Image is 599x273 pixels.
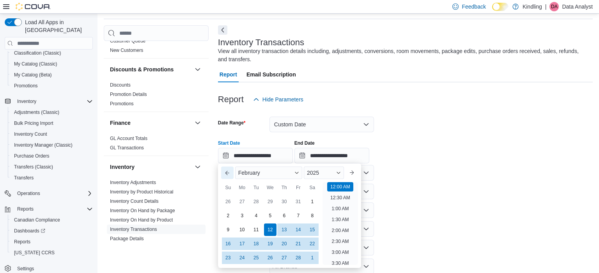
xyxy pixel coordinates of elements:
input: Dark Mode [492,3,509,11]
button: Promotions [8,80,96,91]
a: GL Transactions [110,145,144,151]
div: day-1 [306,195,319,208]
p: Kindling [523,2,542,11]
span: Hide Parameters [262,96,303,103]
button: Discounts & Promotions [193,65,202,74]
span: Washington CCRS [11,248,93,257]
button: Inventory [14,97,39,106]
div: day-28 [250,195,262,208]
span: Inventory Transactions [110,226,157,232]
li: 2:00 AM [328,226,352,235]
span: Transfers [11,173,93,183]
button: Transfers (Classic) [8,161,96,172]
span: February [238,170,260,176]
button: Hide Parameters [250,92,307,107]
span: Inventory Count Details [110,198,159,204]
h3: Discounts & Promotions [110,66,174,73]
div: day-16 [222,238,234,250]
span: Discounts [110,82,131,88]
span: Transfers (Classic) [11,162,93,172]
div: day-31 [292,195,305,208]
a: Inventory Manager (Classic) [11,140,76,150]
div: day-5 [264,209,276,222]
span: Email Subscription [246,67,296,82]
label: Start Date [218,140,240,146]
div: day-20 [278,238,291,250]
div: day-4 [250,209,262,222]
div: Th [278,181,291,194]
div: day-3 [236,209,248,222]
span: Reports [11,237,93,246]
span: Operations [14,189,93,198]
div: day-30 [278,195,291,208]
span: Load All Apps in [GEOGRAPHIC_DATA] [22,18,93,34]
li: 3:00 AM [328,248,352,257]
span: Package Details [110,236,144,242]
button: Classification (Classic) [8,48,96,58]
span: 2025 [307,170,319,176]
a: Package History [110,245,144,251]
button: Discounts & Promotions [110,66,191,73]
div: day-27 [278,252,291,264]
p: | [545,2,547,11]
div: day-7 [292,209,305,222]
button: Inventory [110,163,191,171]
div: day-29 [264,195,276,208]
div: day-10 [236,223,248,236]
span: Inventory Manager (Classic) [14,142,73,148]
div: Button. Open the year selector. 2025 is currently selected. [304,167,344,179]
li: 1:30 AM [328,215,352,224]
li: 12:30 AM [327,193,353,202]
a: My Catalog (Beta) [11,70,55,80]
h3: Inventory Transactions [218,38,304,47]
span: Classification (Classic) [11,48,93,58]
input: Press the down key to enter a popover containing a calendar. Press the escape key to close the po... [218,148,293,163]
span: Feedback [462,3,486,11]
span: Purchase Orders [11,151,93,161]
div: Sa [306,181,319,194]
ul: Time [323,182,358,265]
button: Open list of options [363,226,369,232]
button: Next month [346,167,358,179]
a: Inventory by Product Historical [110,189,174,195]
div: Fr [292,181,305,194]
button: My Catalog (Beta) [8,69,96,80]
a: Transfers (Classic) [11,162,56,172]
span: Reports [14,239,30,245]
button: Canadian Compliance [8,214,96,225]
span: My Catalog (Beta) [11,70,93,80]
div: day-2 [222,209,234,222]
div: day-26 [264,252,276,264]
span: Dashboards [11,226,93,236]
a: Inventory Transactions [110,227,157,232]
div: day-11 [250,223,262,236]
button: Open list of options [363,263,369,269]
button: Custom Date [269,117,374,132]
a: Inventory Count Details [110,199,159,204]
span: Dashboards [14,228,45,234]
div: Data Analyst [549,2,559,11]
a: Inventory Adjustments [110,180,156,185]
span: Inventory On Hand by Product [110,217,173,223]
button: Adjustments (Classic) [8,107,96,118]
span: Inventory Adjustments [110,179,156,186]
input: Press the down key to open a popover containing a calendar. [294,148,369,163]
span: Inventory Count [11,129,93,139]
span: Bulk Pricing Import [14,120,53,126]
span: Inventory Count [14,131,47,137]
a: GL Account Totals [110,136,147,141]
div: day-25 [250,252,262,264]
a: My Catalog (Classic) [11,59,60,69]
span: Reports [14,204,93,214]
a: Inventory On Hand by Package [110,208,175,213]
label: End Date [294,140,315,146]
span: GL Account Totals [110,135,147,142]
span: DA [551,2,558,11]
a: Promotions [11,81,41,90]
span: Classification (Classic) [14,50,61,56]
div: day-28 [292,252,305,264]
span: Promotions [11,81,93,90]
